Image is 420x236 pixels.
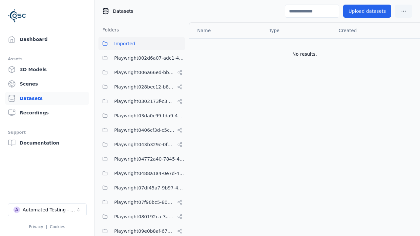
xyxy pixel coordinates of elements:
[98,124,185,137] button: Playwright0406cf3d-c5c6-4809-a891-d4d7aaf60441
[114,198,175,206] span: Playwright07f90bc5-80d1-4d58-862e-051c9f56b799
[98,80,185,93] button: Playwright028bec12-b853-4041-8716-f34111cdbd0b
[114,54,185,62] span: Playwright002d6a07-adc1-4c24-b05e-c31b39d5c727
[98,95,185,108] button: Playwright0302173f-c313-40eb-a2c1-2f14b0f3806f
[29,225,43,229] a: Privacy
[13,206,20,213] div: A
[5,92,89,105] a: Datasets
[98,109,185,122] button: Playwright03da0c99-fda9-4a9e-aae8-21aa8e1fe531
[114,69,175,76] span: Playwright006a66ed-bbfa-4b84-a6f2-8b03960da6f1
[189,23,264,38] th: Name
[114,169,185,177] span: Playwright0488a1a4-0e7d-4299-bdea-dd156cc484d6
[98,66,185,79] button: Playwright006a66ed-bbfa-4b84-a6f2-8b03960da6f1
[114,83,175,91] span: Playwright028bec12-b853-4041-8716-f34111cdbd0b
[114,126,175,134] span: Playwright0406cf3d-c5c6-4809-a891-d4d7aaf60441
[98,138,185,151] button: Playwright043b329c-0fea-4eef-a1dd-c1b85d96f68d
[114,184,185,192] span: Playwright07df45a7-9b97-4519-9260-365d86e9bcdb
[98,181,185,194] button: Playwright07df45a7-9b97-4519-9260-365d86e9bcdb
[5,63,89,76] a: 3D Models
[343,5,391,18] button: Upload datasets
[98,37,185,50] button: Imported
[5,136,89,149] a: Documentation
[5,33,89,46] a: Dashboard
[98,51,185,65] button: Playwright002d6a07-adc1-4c24-b05e-c31b39d5c727
[114,40,135,48] span: Imported
[98,27,119,33] h3: Folders
[8,55,86,63] div: Assets
[50,225,65,229] a: Cookies
[5,77,89,90] a: Scenes
[23,206,76,213] div: Automated Testing - Playwright
[98,167,185,180] button: Playwright0488a1a4-0e7d-4299-bdea-dd156cc484d6
[114,97,175,105] span: Playwright0302173f-c313-40eb-a2c1-2f14b0f3806f
[8,203,87,216] button: Select a workspace
[114,155,185,163] span: Playwright04772a40-7845-40f2-bf94-f85d29927f9d
[114,141,175,148] span: Playwright043b329c-0fea-4eef-a1dd-c1b85d96f68d
[114,112,185,120] span: Playwright03da0c99-fda9-4a9e-aae8-21aa8e1fe531
[46,225,47,229] span: |
[98,210,185,223] button: Playwright080192ca-3ab8-4170-8689-2c2dffafb10d
[113,8,133,14] span: Datasets
[114,227,175,235] span: Playwright09e0b8af-6797-487c-9a58-df45af994400
[98,196,185,209] button: Playwright07f90bc5-80d1-4d58-862e-051c9f56b799
[264,23,333,38] th: Type
[8,128,86,136] div: Support
[333,23,409,38] th: Created
[5,106,89,119] a: Recordings
[114,213,175,221] span: Playwright080192ca-3ab8-4170-8689-2c2dffafb10d
[8,7,26,25] img: Logo
[189,38,420,70] td: No results.
[98,152,185,166] button: Playwright04772a40-7845-40f2-bf94-f85d29927f9d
